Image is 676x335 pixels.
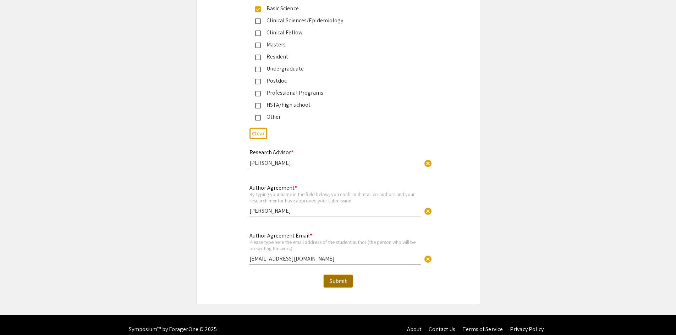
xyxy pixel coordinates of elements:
input: Type Here [249,255,421,262]
button: Clear [249,128,267,139]
div: Resident [261,52,410,61]
mat-label: Research Advisor [249,149,293,156]
div: Undergraduate [261,65,410,73]
span: cancel [424,255,432,263]
div: Basic Science [261,4,410,13]
span: cancel [424,159,432,168]
button: Submit [324,275,353,287]
a: Terms of Service [462,325,503,333]
div: Please type here the email address of the student author (the person who will be presenting the w... [249,239,421,251]
div: HSTA/high school [261,101,410,109]
a: Contact Us [429,325,455,333]
div: Postdoc [261,77,410,85]
div: Clinical Fellow [261,28,410,37]
a: About [407,325,422,333]
button: Clear [421,252,435,266]
iframe: Chat [5,303,30,330]
a: Privacy Policy [510,325,544,333]
div: Other [261,113,410,121]
span: Submit [329,277,347,285]
div: Clinical Sciences/Epidemiology [261,16,410,25]
input: Type Here [249,159,421,167]
div: Professional Programs [261,89,410,97]
div: Masters [261,40,410,49]
div: By typing your name in the field below, you confirm that all co-authors and your research mentor ... [249,191,421,203]
input: Type Here [249,207,421,214]
button: Clear [421,204,435,218]
mat-label: Author Agreement Email [249,232,312,239]
span: cancel [424,207,432,216]
mat-label: Author Agreement [249,184,297,191]
button: Clear [421,156,435,170]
